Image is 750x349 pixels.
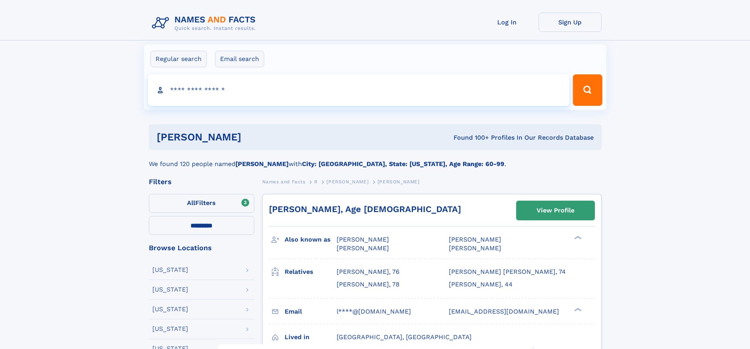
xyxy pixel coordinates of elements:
[149,13,262,34] img: Logo Names and Facts
[157,132,348,142] h1: [PERSON_NAME]
[378,179,420,185] span: [PERSON_NAME]
[347,133,594,142] div: Found 100+ Profiles In Our Records Database
[149,194,254,213] label: Filters
[148,74,570,106] input: search input
[314,177,318,187] a: R
[150,51,207,67] label: Regular search
[187,199,195,207] span: All
[449,244,501,252] span: [PERSON_NAME]
[285,305,337,318] h3: Email
[537,201,574,220] div: View Profile
[314,179,318,185] span: R
[449,280,513,289] a: [PERSON_NAME], 44
[262,177,306,187] a: Names and Facts
[269,204,461,214] a: [PERSON_NAME], Age [DEMOGRAPHIC_DATA]
[285,233,337,246] h3: Also known as
[449,308,559,315] span: [EMAIL_ADDRESS][DOMAIN_NAME]
[539,13,602,32] a: Sign Up
[215,51,264,67] label: Email search
[235,160,289,168] b: [PERSON_NAME]
[572,235,582,240] div: ❯
[517,201,594,220] a: View Profile
[449,268,566,276] a: [PERSON_NAME] [PERSON_NAME], 74
[152,267,188,273] div: [US_STATE]
[326,177,369,187] a: [PERSON_NAME]
[337,268,400,276] a: [PERSON_NAME], 76
[449,236,501,243] span: [PERSON_NAME]
[337,244,389,252] span: [PERSON_NAME]
[337,236,389,243] span: [PERSON_NAME]
[337,333,472,341] span: [GEOGRAPHIC_DATA], [GEOGRAPHIC_DATA]
[476,13,539,32] a: Log In
[149,150,602,169] div: We found 120 people named with .
[302,160,504,168] b: City: [GEOGRAPHIC_DATA], State: [US_STATE], Age Range: 60-99
[152,306,188,312] div: [US_STATE]
[573,74,602,106] button: Search Button
[149,178,254,185] div: Filters
[572,307,582,312] div: ❯
[149,244,254,251] div: Browse Locations
[337,280,400,289] a: [PERSON_NAME], 78
[152,286,188,293] div: [US_STATE]
[285,331,337,344] h3: Lived in
[326,179,369,185] span: [PERSON_NAME]
[285,265,337,279] h3: Relatives
[152,326,188,332] div: [US_STATE]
